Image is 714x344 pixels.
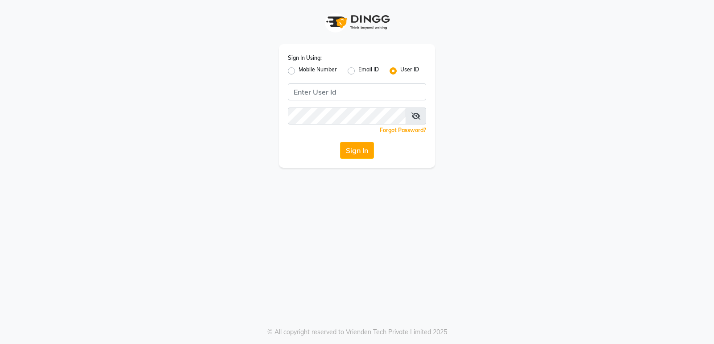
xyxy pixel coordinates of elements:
button: Sign In [340,142,374,159]
input: Username [288,83,426,100]
label: Mobile Number [299,66,337,76]
label: User ID [400,66,419,76]
a: Forgot Password? [380,127,426,133]
input: Username [288,108,406,124]
img: logo1.svg [321,9,393,35]
label: Email ID [358,66,379,76]
label: Sign In Using: [288,54,322,62]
